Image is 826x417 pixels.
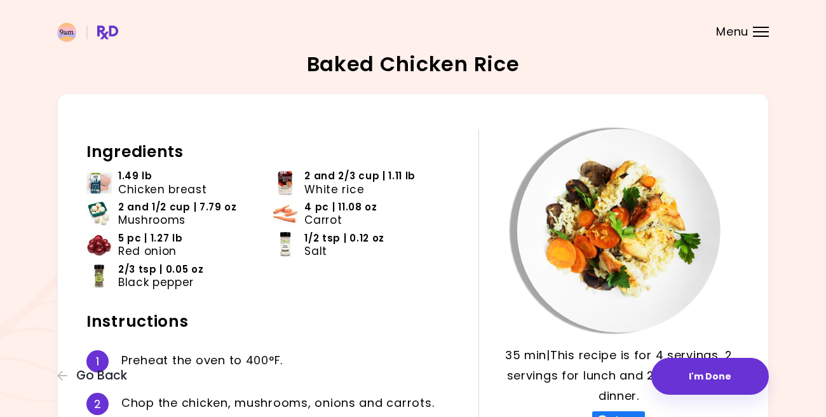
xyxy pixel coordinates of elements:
[118,276,194,289] span: Black pepper
[307,54,520,74] h2: Baked Chicken Rice
[118,214,186,226] span: Mushrooms
[498,345,740,406] p: 35 min | This recipe is for 4 servings, 2 servings for lunch and 2 servings for dinner.
[118,170,152,182] span: 1.49 lb
[716,26,748,38] span: Menu
[57,369,133,383] button: Go Back
[304,232,384,245] span: 1/2 tsp | 0.12 oz
[121,393,459,415] div: C h o p t h e c h i c k e n , m u s h r o o m s , o n i o n s a n d c a r r o t s .
[304,201,377,214] span: 4 pc | 11.08 oz
[86,142,459,162] h2: Ingredients
[304,245,327,257] span: Salt
[121,350,459,373] div: P r e h e a t t h e o v e n t o 4 0 0 ° F .
[118,201,237,214] span: 2 and 1/2 cup | 7.79 oz
[118,183,207,196] span: Chicken breast
[304,214,342,226] span: Carrot
[651,358,769,395] button: I'm Done
[86,393,109,415] div: 2
[118,263,204,276] span: 2/3 tsp | 0.05 oz
[118,232,183,245] span: 5 pc | 1.27 lb
[57,23,118,42] img: RxDiet
[304,170,416,182] span: 2 and 2/3 cup | 1.11 lb
[86,311,459,332] h2: Instructions
[86,350,109,373] div: 1
[304,183,364,196] span: White rice
[76,369,127,383] span: Go Back
[118,245,177,257] span: Red onion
